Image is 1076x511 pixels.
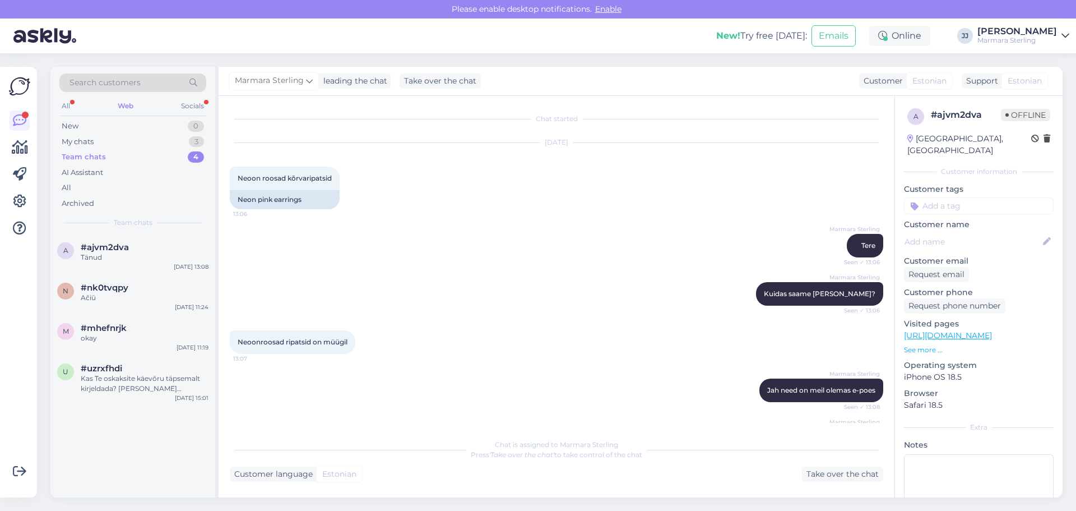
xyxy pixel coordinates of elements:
[233,355,275,363] span: 13:07
[81,252,208,263] div: Tänud
[62,151,106,163] div: Team chats
[81,363,122,374] span: #uzrxfhdi
[175,394,208,402] div: [DATE] 15:01
[62,167,103,178] div: AI Assistant
[861,241,875,250] span: Tere
[319,75,387,87] div: leading the chat
[859,75,903,87] div: Customer
[114,218,152,228] span: Team chats
[177,343,208,352] div: [DATE] 11:19
[62,198,94,209] div: Archived
[904,267,969,282] div: Request email
[188,151,204,163] div: 4
[62,121,78,132] div: New
[63,287,68,295] span: n
[9,76,30,97] img: Askly Logo
[59,99,72,113] div: All
[471,450,642,459] span: Press to take control of the chat
[802,467,883,482] div: Take over the chat
[81,323,127,333] span: #mhefnrjk
[69,77,141,89] span: Search customers
[322,468,356,480] span: Estonian
[838,403,880,411] span: Seen ✓ 13:08
[904,439,1054,451] p: Notes
[175,303,208,311] div: [DATE] 11:24
[1001,109,1050,121] span: Offline
[63,327,69,335] span: m
[63,367,68,376] span: u
[904,360,1054,371] p: Operating system
[235,75,304,87] span: Marmara Sterling
[189,136,204,148] div: 3
[977,36,1057,45] div: Marmara Sterling
[81,333,208,343] div: okay
[592,4,625,14] span: Enable
[977,27,1069,45] a: [PERSON_NAME]Marmara Sterling
[230,468,313,480] div: Customer language
[115,99,136,113] div: Web
[238,338,347,346] span: Neoonroosad ripatsid on müügil
[904,298,1005,314] div: Request phone number
[829,370,880,378] span: Marmara Sterling
[81,374,208,394] div: Kas Te oskaksite käevõru täpsemalt kirjeldada? [PERSON_NAME] [PERSON_NAME] umbes müügil nägite?
[904,330,992,340] a: [URL][DOMAIN_NAME]
[1008,75,1042,87] span: Estonian
[904,422,1054,432] div: Extra
[904,371,1054,383] p: iPhone OS 18.5
[179,99,206,113] div: Socials
[904,219,1054,231] p: Customer name
[400,73,481,89] div: Take over the chat
[716,29,807,43] div: Try free [DATE]:
[81,242,129,252] span: #ajvm2dva
[764,289,875,298] span: Kuidas saame [PERSON_NAME]?
[811,25,856,47] button: Emails
[81,293,208,303] div: Ačiū
[767,386,875,394] span: Jah need on meil olemas e-poes
[904,183,1054,195] p: Customer tags
[829,225,880,233] span: Marmara Sterling
[904,255,1054,267] p: Customer email
[238,174,332,182] span: Neoon roosad kõrvaripatsid
[838,306,880,315] span: Seen ✓ 13:06
[957,28,973,44] div: JJ
[62,136,94,148] div: My chats
[230,190,340,209] div: Neon pink earrings
[495,440,618,449] span: Chat is assigned to Marmara Sterling
[962,75,998,87] div: Support
[904,197,1054,214] input: Add a tag
[716,30,740,41] b: New!
[81,283,128,293] span: #nk0tvqpy
[907,133,1031,156] div: [GEOGRAPHIC_DATA], [GEOGRAPHIC_DATA]
[912,75,947,87] span: Estonian
[63,246,68,255] span: a
[977,27,1057,36] div: [PERSON_NAME]
[233,210,275,218] span: 13:06
[174,263,208,271] div: [DATE] 13:08
[62,182,71,194] div: All
[869,26,930,46] div: Online
[904,345,1054,355] p: See more ...
[230,137,883,148] div: [DATE]
[913,112,919,121] span: a
[829,418,880,426] span: Marmara Sterling
[905,236,1041,248] input: Add name
[188,121,204,132] div: 0
[230,114,883,124] div: Chat started
[904,167,1054,177] div: Customer information
[904,318,1054,330] p: Visited pages
[904,287,1054,298] p: Customer phone
[838,258,880,266] span: Seen ✓ 13:06
[904,388,1054,399] p: Browser
[904,399,1054,411] p: Safari 18.5
[931,108,1001,122] div: # ajvm2dva
[489,450,554,459] i: 'Take over the chat'
[829,273,880,282] span: Marmara Sterling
